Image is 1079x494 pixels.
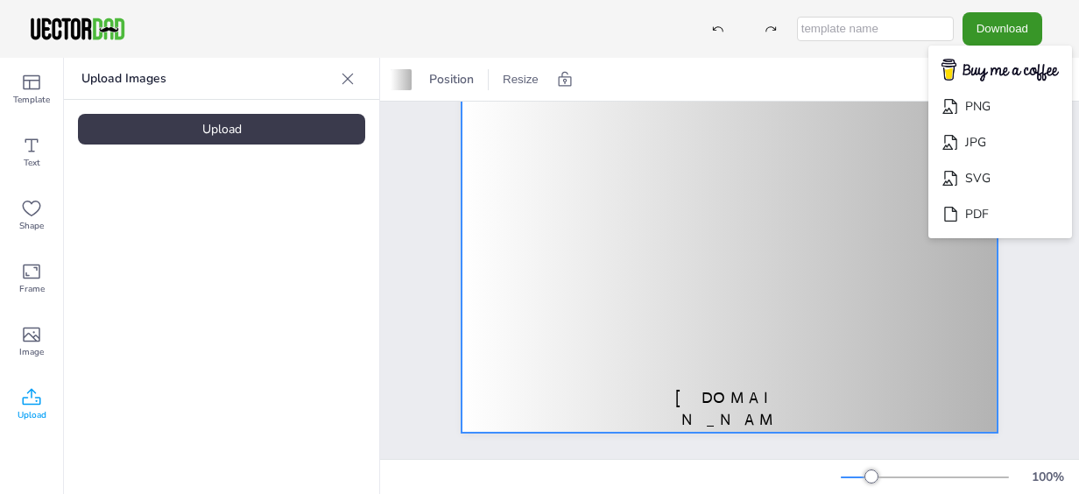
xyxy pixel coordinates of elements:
[78,114,365,145] div: Upload
[928,124,1072,160] li: JPG
[1026,469,1068,485] div: 100 %
[496,66,546,94] button: Resize
[19,345,44,359] span: Image
[930,53,1070,88] img: buymecoffee.png
[963,12,1042,45] button: Download
[18,408,46,422] span: Upload
[24,156,40,170] span: Text
[28,16,127,42] img: VectorDad-1.png
[426,71,477,88] span: Position
[675,388,784,451] span: [DOMAIN_NAME]
[928,88,1072,124] li: PNG
[19,219,44,233] span: Shape
[928,46,1072,239] ul: Download
[797,17,954,41] input: template name
[928,160,1072,196] li: SVG
[19,282,45,296] span: Frame
[928,196,1072,232] li: PDF
[81,58,334,100] p: Upload Images
[13,93,50,107] span: Template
